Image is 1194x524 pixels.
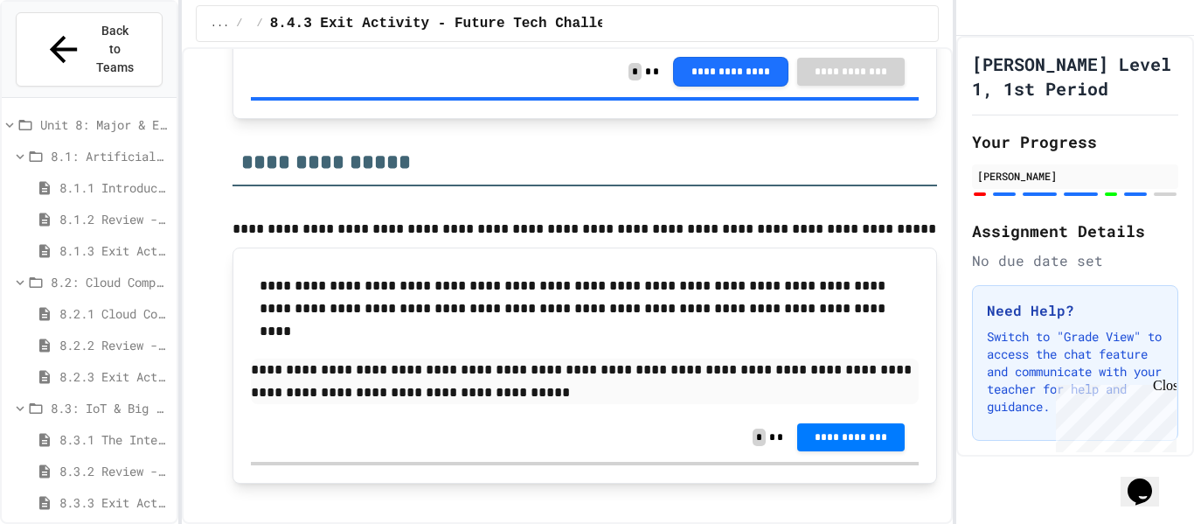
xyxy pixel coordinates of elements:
span: 8.3.1 The Internet of Things and Big Data: Our Connected Digital World [59,430,170,449]
span: 8.2.1 Cloud Computing: Transforming the Digital World [59,304,170,323]
span: 8.1.3 Exit Activity - AI Detective [59,241,170,260]
span: 8.3.3 Exit Activity - IoT Data Detective Challenge [59,493,170,512]
span: 8.2.3 Exit Activity - Cloud Service Detective [59,367,170,386]
span: 8.2.2 Review - Cloud Computing [59,336,170,354]
span: Back to Teams [94,22,135,77]
div: No due date set [972,250,1178,271]
button: Back to Teams [16,12,163,87]
iframe: chat widget [1121,454,1177,507]
span: / [257,17,263,31]
span: 8.1: Artificial Intelligence Basics [51,147,170,165]
h2: Assignment Details [972,219,1178,243]
span: Unit 8: Major & Emerging Technologies [40,115,170,134]
span: ... [211,17,230,31]
span: 8.4.3 Exit Activity - Future Tech Challenge [270,13,631,34]
h3: Need Help? [987,300,1163,321]
h1: [PERSON_NAME] Level 1, 1st Period [972,52,1178,101]
span: 8.1.2 Review - Introduction to Artificial Intelligence [59,210,170,228]
h2: Your Progress [972,129,1178,154]
span: 8.3: IoT & Big Data [51,399,170,417]
div: Chat with us now!Close [7,7,121,111]
p: Switch to "Grade View" to access the chat feature and communicate with your teacher for help and ... [987,328,1163,416]
iframe: chat widget [1049,378,1177,452]
span: 8.1.1 Introduction to Artificial Intelligence [59,178,170,197]
span: 8.2: Cloud Computing [51,273,170,291]
div: [PERSON_NAME] [977,168,1173,184]
span: 8.3.2 Review - The Internet of Things and Big Data [59,462,170,480]
span: / [236,17,242,31]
